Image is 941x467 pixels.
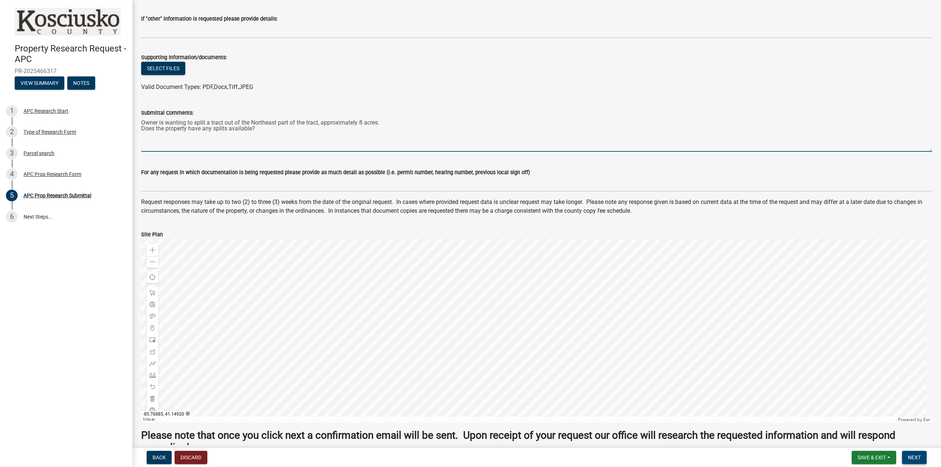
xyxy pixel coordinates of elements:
div: Powered by [896,417,932,423]
div: 4 [6,168,18,180]
span: Next [908,455,921,460]
span: Valid Document Types: PDF,Docx,Tiff,JPEG [141,83,253,90]
div: 1 [6,105,18,117]
h4: Property Research Request - APC [15,43,126,65]
span: Save & Exit [858,455,886,460]
div: 6 [6,211,18,223]
span: PR-2025466317 [15,68,118,75]
button: Notes [67,76,95,90]
button: Save & Exit [852,451,896,464]
div: Find my location [147,272,158,283]
span: Back [153,455,166,460]
strong: Please note that once you click next a confirmation email will be sent. Upon receipt of your requ... [141,429,895,454]
div: APC Prop Research Submittal [24,193,91,198]
div: Zoom in [147,244,158,256]
div: APC Research Start [24,108,68,114]
div: 2 [6,126,18,138]
label: Submittal Comments: [141,111,193,116]
div: Maxar [141,417,896,423]
div: APC Prop Research Form [24,172,81,177]
div: Type of Research Form [24,129,76,134]
label: For any request in which documentation is being requested please provide as much detail as possib... [141,170,530,175]
label: Supporting Information/documents: [141,55,227,60]
button: Discard [175,451,207,464]
label: Site Plan [141,232,163,237]
wm-modal-confirm: Summary [15,80,64,86]
label: If "other" information is requested please provide details: [141,17,278,22]
button: Next [902,451,927,464]
div: Zoom out [147,256,158,268]
button: Select files [141,62,185,75]
img: Kosciusko County, Indiana [15,8,121,36]
button: View Summary [15,76,64,90]
div: Parcel search [24,151,54,156]
div: 5 [6,190,18,201]
p: Request responses may take up to two (2) to three (3) weeks from the date of the original request... [141,198,932,215]
a: Esri [923,417,930,422]
button: Back [147,451,172,464]
wm-modal-confirm: Notes [67,80,95,86]
div: 3 [6,147,18,159]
